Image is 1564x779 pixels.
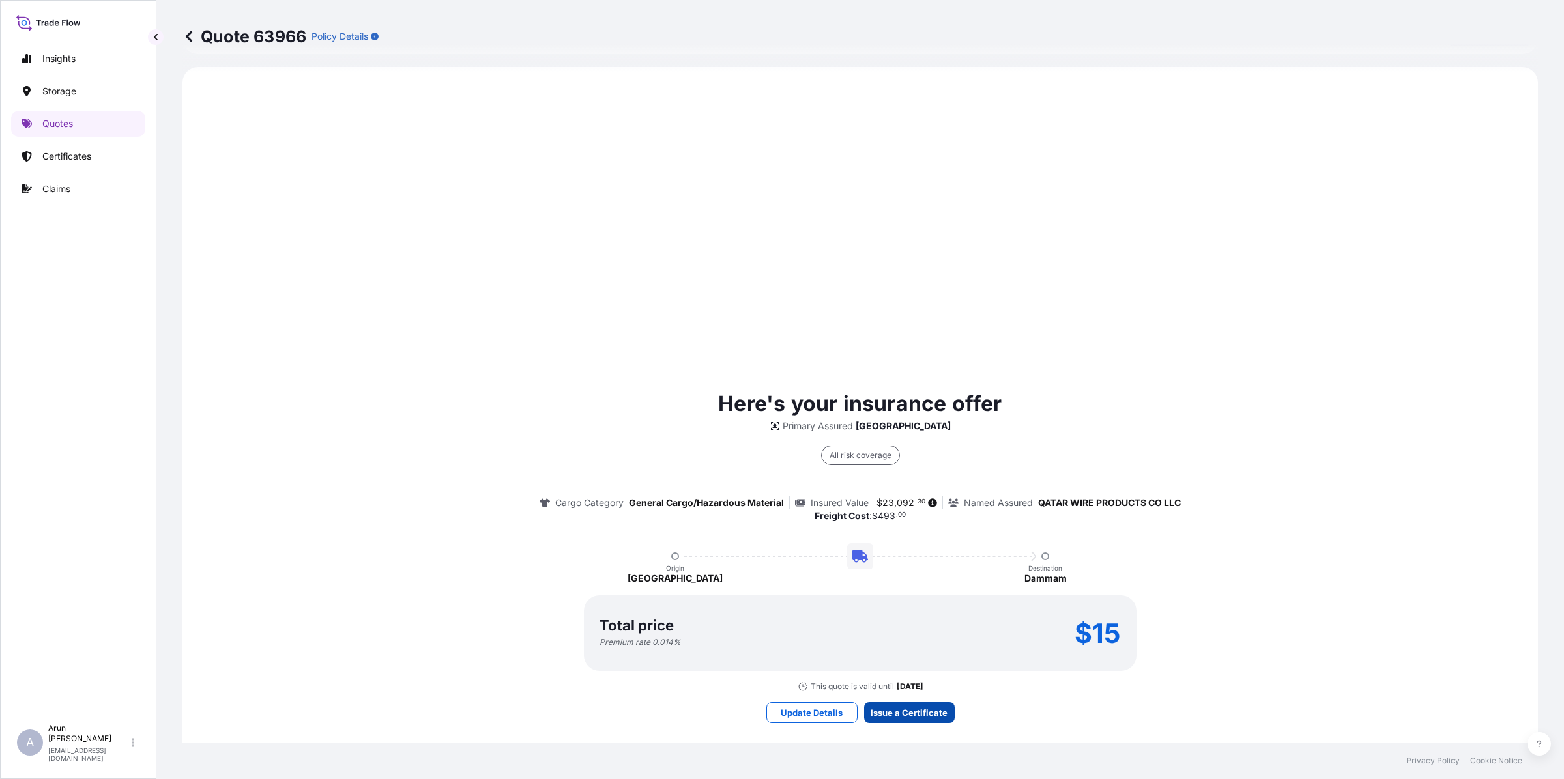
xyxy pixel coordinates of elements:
div: All risk coverage [821,446,900,465]
a: Privacy Policy [1406,756,1460,766]
a: Claims [11,176,145,202]
p: Arun [PERSON_NAME] [48,723,129,744]
span: 23 [882,498,894,507]
button: Issue a Certificate [864,702,955,723]
a: Storage [11,78,145,104]
span: . [915,500,917,504]
p: Dammam [1024,572,1067,585]
p: Quotes [42,117,73,130]
p: [GEOGRAPHIC_DATA] [628,572,723,585]
p: Certificates [42,150,91,163]
span: 30 [918,500,925,504]
p: Update Details [781,706,843,719]
p: General Cargo/Hazardous Material [629,496,784,509]
p: [GEOGRAPHIC_DATA] [856,419,951,432]
p: QATAR WIRE PRODUCTS CO LLC [1038,496,1181,509]
span: A [26,736,34,749]
p: Issue a Certificate [871,706,948,719]
a: Insights [11,46,145,72]
p: Total price [600,619,674,632]
p: Policy Details [311,30,368,43]
p: $15 [1075,623,1121,644]
p: Primary Assured [783,419,853,432]
a: Certificates [11,143,145,169]
span: $ [876,498,882,507]
span: 00 [898,513,906,517]
p: : [815,509,906,522]
p: Insights [42,52,76,65]
p: [DATE] [897,681,923,692]
p: Destination [1028,564,1062,572]
span: , [894,498,897,507]
p: Storage [42,85,76,98]
button: Update Details [766,702,858,723]
span: $ [872,511,878,520]
p: This quote is valid until [811,681,894,692]
p: Here's your insurance offer [718,388,1002,419]
p: Quote 63966 [182,26,306,47]
span: 092 [897,498,914,507]
span: 493 [878,511,895,520]
p: Insured Value [811,496,869,509]
a: Quotes [11,111,145,137]
b: Freight Cost [815,510,869,521]
p: Named Assured [964,496,1033,509]
p: Premium rate 0.014 % [600,637,681,647]
a: Cookie Notice [1470,756,1522,766]
span: . [896,513,898,517]
p: Cargo Category [555,496,624,509]
p: [EMAIL_ADDRESS][DOMAIN_NAME] [48,746,129,762]
p: Claims [42,182,70,195]
p: Origin [666,564,684,572]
